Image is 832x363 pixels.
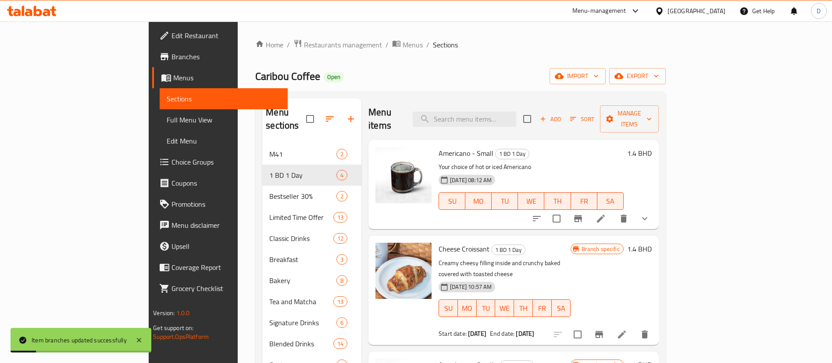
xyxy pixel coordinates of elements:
span: Menus [173,72,281,83]
a: Edit Restaurant [152,25,288,46]
span: Sections [433,40,458,50]
p: Your choice of hot or iced Americano [439,162,624,173]
span: MO [469,195,488,208]
img: Cheese Croissant [375,243,432,299]
span: SA [601,195,620,208]
li: / [386,40,389,50]
span: Sort items [564,112,600,126]
a: Restaurants management [293,39,382,50]
span: export [616,71,659,82]
div: items [336,254,347,265]
div: Menu-management [572,6,626,16]
span: Breakfast [269,254,336,265]
div: items [336,149,347,159]
span: 3 [337,255,347,264]
a: Upsell [152,236,288,257]
div: 1 BD 1 Day [491,244,525,255]
span: Grocery Checklist [171,283,281,294]
span: 14 [334,340,347,348]
div: M412 [262,144,361,165]
span: Full Menu View [167,115,281,125]
span: TU [480,302,492,315]
span: FR [575,195,594,208]
button: Add section [340,108,361,129]
span: Menu disclaimer [171,220,281,230]
span: [DATE] 10:57 AM [446,283,495,291]
span: TH [518,302,529,315]
input: search [413,111,516,127]
span: Start date: [439,328,467,339]
div: Breakfast3 [262,249,361,270]
img: Americano - Small [375,147,432,203]
a: Grocery Checklist [152,278,288,299]
button: SU [439,299,458,317]
span: WE [499,302,511,315]
span: Sections [167,93,281,104]
span: [DATE] 08:12 AM [446,176,495,184]
span: 1 BD 1 Day [269,170,336,180]
svg: Show Choices [639,213,650,224]
h6: 1.4 BHD [627,243,652,255]
a: Full Menu View [160,109,288,130]
span: SU [443,195,462,208]
button: Branch-specific-item [589,324,610,345]
h2: Menu items [368,106,402,132]
button: WE [518,192,544,210]
span: Restaurants management [304,40,382,50]
div: Limited Time Offer13 [262,207,361,228]
button: TH [514,299,533,317]
span: import [557,71,599,82]
span: Signature Drinks [269,317,336,328]
p: Creamy cheesy filling inside and crunchy baked covered with toasted cheese [439,258,570,280]
button: show more [634,208,655,229]
span: Limited Time Offer [269,212,333,223]
button: delete [634,324,655,345]
span: D [817,6,821,16]
span: Select all sections [301,110,319,128]
div: Classic Drinks12 [262,228,361,249]
span: Choice Groups [171,157,281,167]
span: Select section [518,110,536,128]
a: Edit menu item [596,213,606,224]
a: Support.OpsPlatform [153,331,209,342]
button: Branch-specific-item [568,208,589,229]
div: Signature Drinks6 [262,312,361,333]
button: FR [533,299,552,317]
button: Add [536,112,564,126]
button: SA [597,192,624,210]
div: Tea and Matcha13 [262,291,361,312]
span: Promotions [171,199,281,209]
span: Version: [153,307,175,319]
a: Menus [392,39,423,50]
div: Blended Drinks14 [262,333,361,354]
span: 12 [334,234,347,243]
span: Cheese Croissant [439,242,489,255]
span: Get support on: [153,322,193,334]
span: 6 [337,319,347,327]
div: items [336,275,347,286]
span: 13 [334,298,347,306]
span: TH [548,195,567,208]
span: Coverage Report [171,262,281,273]
span: M41 [269,149,336,159]
div: 1 BD 1 Day [495,149,529,159]
div: items [336,191,347,201]
span: Branches [171,51,281,62]
span: SA [555,302,567,315]
span: Bestseller 30% [269,191,336,201]
div: Bestseller 30%2 [262,186,361,207]
li: / [287,40,290,50]
div: Bakery [269,275,336,286]
span: 1 BD 1 Day [492,245,525,255]
span: SU [443,302,454,315]
span: Branch specific [578,245,623,253]
span: Sort sections [319,108,340,129]
span: FR [536,302,548,315]
span: Caribou Coffee [255,66,320,86]
button: export [609,68,666,84]
div: 1 BD 1 Day4 [262,165,361,186]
